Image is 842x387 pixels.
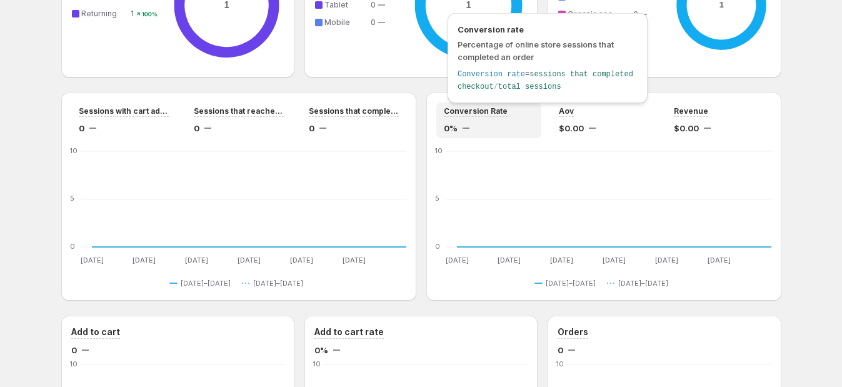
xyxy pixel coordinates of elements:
[534,276,601,291] button: [DATE]–[DATE]
[133,256,156,264] text: [DATE]
[194,122,199,134] span: 0
[435,194,439,203] text: 5
[79,122,84,134] span: 0
[169,276,236,291] button: [DATE]–[DATE]
[546,278,596,288] span: [DATE]–[DATE]
[556,359,564,368] text: 10
[70,146,78,155] text: 10
[71,326,120,338] h3: Add to cart
[81,9,117,18] span: Returning
[525,70,529,79] span: =
[498,83,561,91] span: total sessions
[238,256,261,264] text: [DATE]
[603,256,626,264] text: [DATE]
[371,18,376,27] span: 0
[707,256,730,264] text: [DATE]
[314,326,384,338] h3: Add to cart rate
[142,11,158,18] text: 100%
[194,106,284,116] span: Sessions that reached checkout
[444,122,458,134] span: 0%
[70,194,74,203] text: 5
[458,39,614,62] span: Percentage of online store sessions that completed an order
[674,106,708,116] span: Revenue
[79,7,130,21] td: Returning
[80,256,103,264] text: [DATE]
[558,326,588,338] h3: Orders
[559,122,584,134] span: $0.00
[314,344,328,356] span: 0%
[458,70,633,91] span: sessions that completed checkout
[558,344,563,356] span: 0
[494,83,498,91] span: /
[342,256,365,264] text: [DATE]
[70,242,75,251] text: 0
[444,106,508,116] span: Conversion Rate
[458,70,525,79] span: Conversion rate
[498,256,521,264] text: [DATE]
[289,256,313,264] text: [DATE]
[309,106,399,116] span: Sessions that completed checkout
[445,256,468,264] text: [DATE]
[674,122,699,134] span: $0.00
[435,242,440,251] text: 0
[242,276,308,291] button: [DATE]–[DATE]
[79,106,169,116] span: Sessions with cart additions
[313,359,321,368] text: 10
[550,256,573,264] text: [DATE]
[607,276,673,291] button: [DATE]–[DATE]
[185,256,208,264] text: [DATE]
[253,278,303,288] span: [DATE]–[DATE]
[71,344,77,356] span: 0
[181,278,231,288] span: [DATE]–[DATE]
[435,146,443,155] text: 10
[654,256,678,264] text: [DATE]
[309,122,314,134] span: 0
[559,106,574,116] span: Aov
[131,9,134,18] span: 1
[458,23,638,36] span: Conversion rate
[70,359,78,368] text: 10
[324,18,350,27] span: Mobile
[322,16,371,29] td: Mobile
[618,278,668,288] span: [DATE]–[DATE]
